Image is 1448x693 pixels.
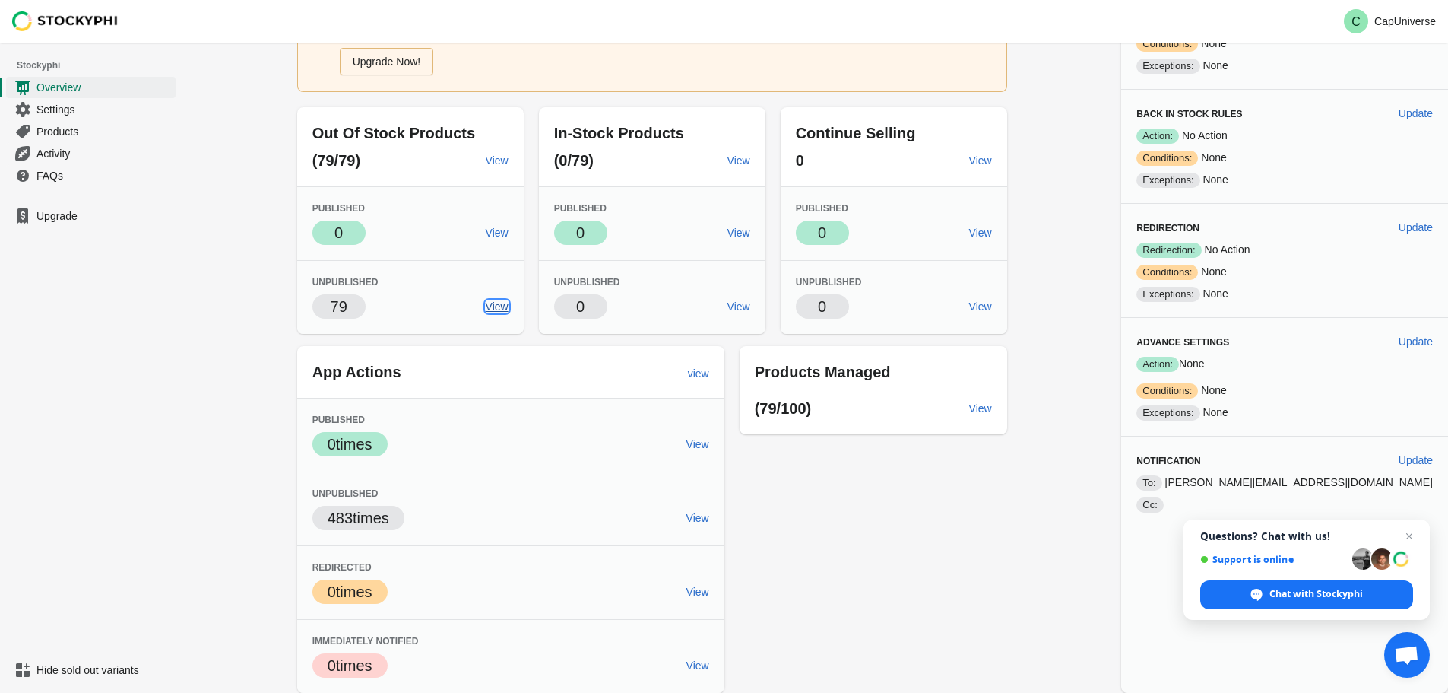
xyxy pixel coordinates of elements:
[312,488,379,499] span: Unpublished
[6,142,176,164] a: Activity
[554,152,594,169] span: (0/79)
[312,125,475,141] span: Out Of Stock Products
[328,583,372,600] span: 0 times
[1136,242,1433,258] p: No Action
[1136,128,1433,144] p: No Action
[486,227,509,239] span: View
[796,152,804,169] span: 0
[1136,58,1433,74] p: None
[1136,475,1433,491] p: [PERSON_NAME][EMAIL_ADDRESS][DOMAIN_NAME]
[686,586,709,598] span: View
[328,657,372,674] span: 0 times
[36,80,173,95] span: Overview
[1399,221,1433,234] span: Update
[1351,15,1361,28] text: C
[1399,454,1433,466] span: Update
[1384,632,1430,678] a: Open chat
[1136,265,1198,280] span: Conditions:
[328,436,372,453] span: 0 times
[969,402,992,415] span: View
[1136,286,1433,302] p: None
[486,300,509,313] span: View
[1200,580,1413,609] span: Chat with Stockyphi
[312,562,372,573] span: Redirected
[1136,356,1433,372] p: None
[6,76,176,98] a: Overview
[1136,405,1199,421] span: Exceptions:
[1269,587,1363,601] span: Chat with Stockyphi
[1136,222,1386,234] h3: Redirection
[1136,383,1198,399] span: Conditions:
[1136,108,1386,120] h3: Back in Stock Rules
[6,164,176,186] a: FAQs
[312,364,401,380] span: App Actions
[1399,107,1433,119] span: Update
[36,663,173,678] span: Hide sold out variants
[480,293,515,320] a: View
[796,125,916,141] span: Continue Selling
[1393,447,1439,474] button: Update
[969,227,992,239] span: View
[680,504,715,532] a: View
[721,219,756,246] a: View
[328,510,389,526] span: 483 times
[688,367,709,380] span: view
[1136,287,1199,302] span: Exceptions:
[818,298,826,315] span: 0
[480,219,515,246] a: View
[334,224,343,241] span: 0
[17,58,182,73] span: Stockyphi
[36,146,173,161] span: Activity
[36,208,173,224] span: Upgrade
[1344,9,1368,33] span: Avatar with initials C
[1136,172,1433,188] p: None
[554,125,684,141] span: In-Stock Products
[963,219,998,246] a: View
[6,120,176,142] a: Products
[755,364,891,380] span: Products Managed
[312,277,379,288] span: Unpublished
[576,296,585,317] p: 0
[1393,328,1439,355] button: Update
[1136,336,1386,348] h3: Advance Settings
[969,154,992,167] span: View
[727,154,750,167] span: View
[6,98,176,120] a: Settings
[1136,405,1433,421] p: None
[686,438,709,450] span: View
[576,224,585,241] span: 0
[680,578,715,606] a: View
[796,203,848,214] span: Published
[312,415,365,425] span: Published
[818,224,826,241] span: 0
[312,636,419,647] span: Immediately Notified
[1136,243,1201,258] span: Redirection:
[969,300,992,313] span: View
[1136,475,1161,491] span: To:
[1136,150,1433,166] p: None
[331,298,347,315] span: 79
[1136,497,1164,513] span: Cc:
[686,660,709,672] span: View
[680,431,715,458] a: View
[963,395,998,422] a: View
[1136,264,1433,280] p: None
[755,400,812,417] span: (79/100)
[480,147,515,174] a: View
[1136,36,1433,52] p: None
[6,660,176,681] a: Hide sold out variants
[12,11,119,31] img: Stockyphi
[1200,554,1347,565] span: Support is online
[36,102,173,117] span: Settings
[6,205,176,227] a: Upgrade
[1136,455,1386,467] h3: Notification
[721,293,756,320] a: View
[686,512,709,524] span: View
[963,147,998,174] a: View
[796,277,862,288] span: Unpublished
[682,360,715,387] a: view
[1136,151,1198,166] span: Conditions:
[1393,100,1439,127] button: Update
[1136,173,1199,188] span: Exceptions:
[36,124,173,139] span: Products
